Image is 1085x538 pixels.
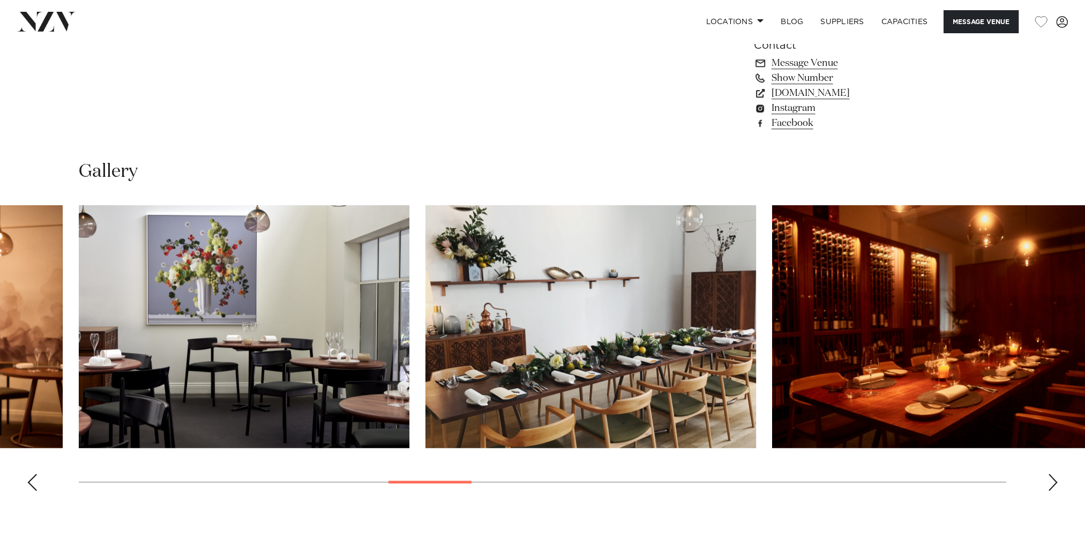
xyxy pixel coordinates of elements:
a: Show Number [754,71,929,86]
a: [DOMAIN_NAME] [754,86,929,101]
swiper-slide: 12 / 30 [425,205,756,448]
a: SUPPLIERS [812,10,872,33]
img: nzv-logo.png [17,12,76,31]
a: Locations [697,10,772,33]
button: Message Venue [944,10,1019,33]
a: Capacities [873,10,937,33]
swiper-slide: 11 / 30 [79,205,409,448]
a: Facebook [754,116,929,131]
a: Message Venue [754,56,929,71]
h2: Gallery [79,160,138,184]
a: Instagram [754,101,929,116]
a: BLOG [772,10,812,33]
h6: Contact [754,38,929,54]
